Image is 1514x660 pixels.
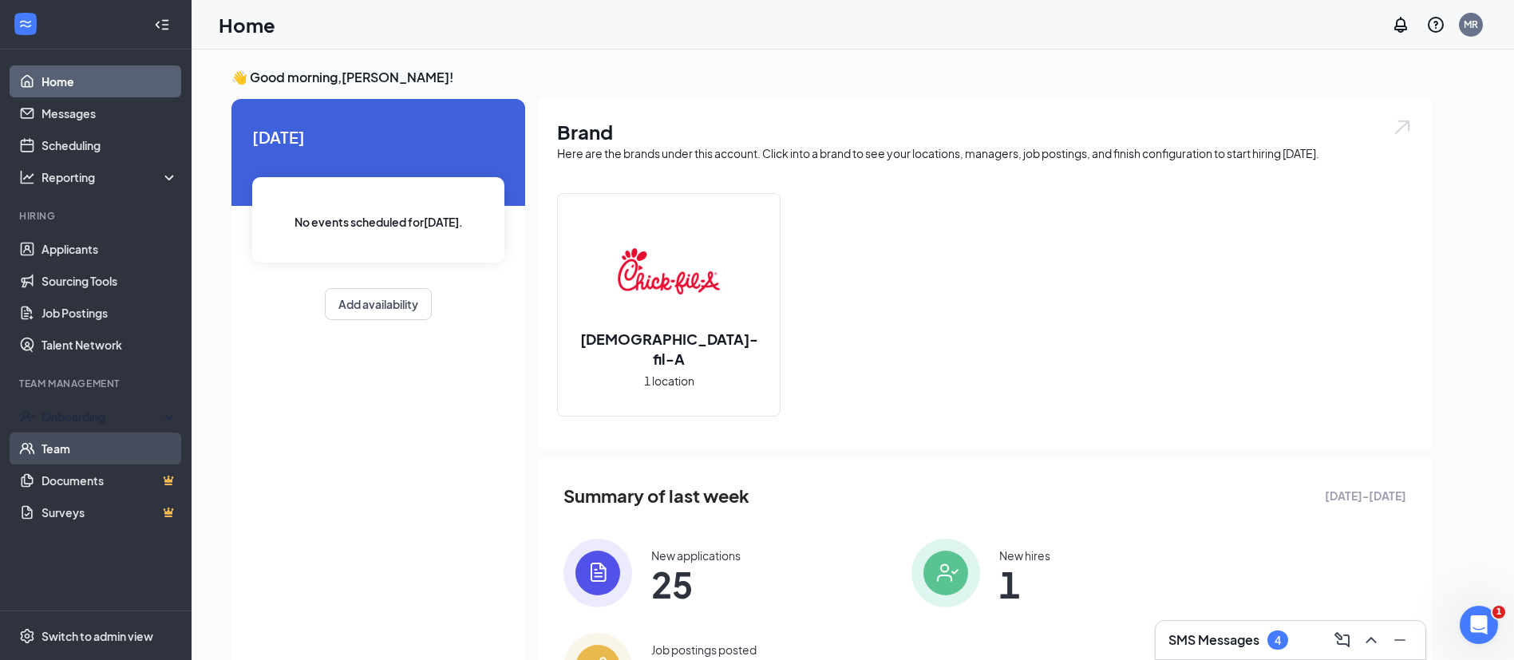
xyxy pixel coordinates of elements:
[42,65,178,97] a: Home
[42,409,164,425] div: Onboarding
[19,628,35,644] svg: Settings
[1392,118,1413,136] img: open.6027fd2a22e1237b5b06.svg
[325,288,432,320] button: Add availability
[1333,630,1352,650] svg: ComposeMessage
[42,628,153,644] div: Switch to admin view
[1460,606,1498,644] iframe: Intercom live chat
[42,97,178,129] a: Messages
[1325,487,1406,504] span: [DATE] - [DATE]
[563,539,632,607] img: icon
[19,377,175,390] div: Team Management
[19,169,35,185] svg: Analysis
[19,409,35,425] svg: UserCheck
[42,433,178,464] a: Team
[231,69,1432,86] h3: 👋 Good morning, [PERSON_NAME] !
[618,220,720,322] img: Chick-fil-A
[42,169,179,185] div: Reporting
[1390,630,1409,650] svg: Minimize
[42,129,178,161] a: Scheduling
[1362,630,1381,650] svg: ChevronUp
[651,547,741,563] div: New applications
[644,372,694,389] span: 1 location
[42,233,178,265] a: Applicants
[42,297,178,329] a: Job Postings
[558,329,780,369] h2: [DEMOGRAPHIC_DATA]-fil-A
[1330,627,1355,653] button: ComposeMessage
[1358,627,1384,653] button: ChevronUp
[1387,627,1413,653] button: Minimize
[563,482,749,510] span: Summary of last week
[999,570,1050,599] span: 1
[1391,15,1410,34] svg: Notifications
[42,464,178,496] a: DocumentsCrown
[1168,631,1259,649] h3: SMS Messages
[19,209,175,223] div: Hiring
[557,118,1413,145] h1: Brand
[911,539,980,607] img: icon
[252,124,504,149] span: [DATE]
[651,570,741,599] span: 25
[1492,606,1505,619] span: 1
[1275,634,1281,647] div: 4
[651,642,757,658] div: Job postings posted
[154,17,170,33] svg: Collapse
[1464,18,1478,31] div: MR
[294,213,463,231] span: No events scheduled for [DATE] .
[557,145,1413,161] div: Here are the brands under this account. Click into a brand to see your locations, managers, job p...
[42,496,178,528] a: SurveysCrown
[42,329,178,361] a: Talent Network
[999,547,1050,563] div: New hires
[18,16,34,32] svg: WorkstreamLogo
[42,265,178,297] a: Sourcing Tools
[219,11,275,38] h1: Home
[1426,15,1445,34] svg: QuestionInfo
